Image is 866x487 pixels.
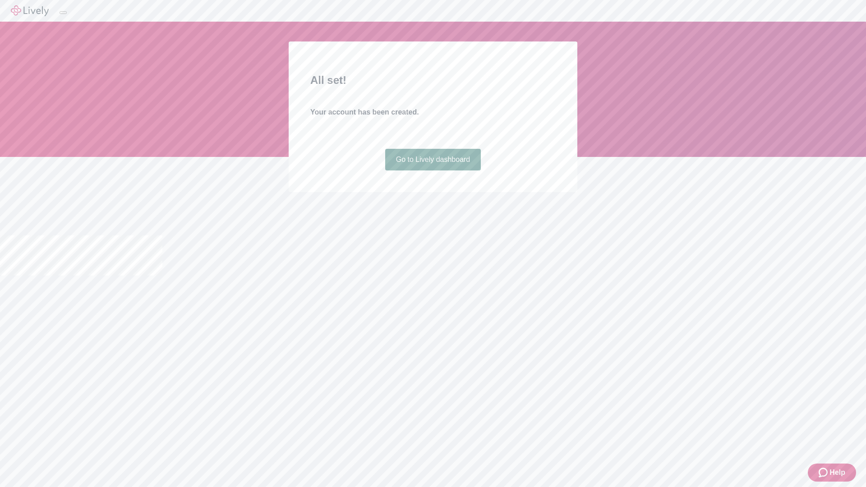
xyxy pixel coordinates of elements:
[385,149,481,170] a: Go to Lively dashboard
[829,467,845,478] span: Help
[819,467,829,478] svg: Zendesk support icon
[310,72,556,88] h2: All set!
[11,5,49,16] img: Lively
[60,11,67,14] button: Log out
[808,464,856,482] button: Zendesk support iconHelp
[310,107,556,118] h4: Your account has been created.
